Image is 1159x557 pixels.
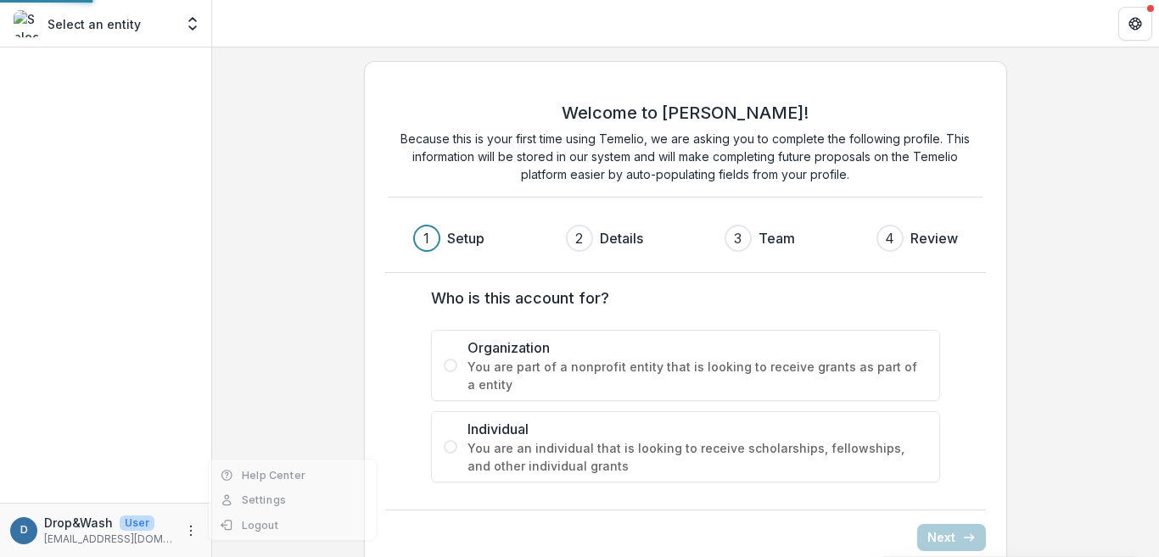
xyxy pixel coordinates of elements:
h3: Setup [447,228,484,248]
span: Organization [468,337,927,358]
div: Drop&Wash [20,525,28,536]
p: Drop&Wash [44,514,113,532]
span: Individual [468,419,927,439]
span: You are an individual that is looking to receive scholarships, fellowships, and other individual ... [468,439,927,475]
button: Get Help [1118,7,1152,41]
div: 3 [734,228,742,248]
label: Who is this account for? [431,287,930,309]
p: User [120,515,154,531]
h3: Team [759,228,795,248]
span: You are part of a nonprofit entity that is looking to receive grants as part of a entity [468,358,927,393]
p: [EMAIL_ADDRESS][DOMAIN_NAME] [44,532,174,547]
div: 2 [575,228,583,248]
p: Select an entity [48,15,141,33]
button: More [181,521,201,541]
div: Progress [413,225,958,252]
div: 1 [423,228,429,248]
h2: Welcome to [PERSON_NAME]! [562,103,809,123]
button: Next [917,524,986,551]
div: 4 [885,228,894,248]
img: Select an entity [14,10,41,37]
button: Open entity switcher [181,7,204,41]
h3: Review [910,228,958,248]
h3: Details [600,228,643,248]
p: Because this is your first time using Temelio, we are asking you to complete the following profil... [389,130,983,183]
